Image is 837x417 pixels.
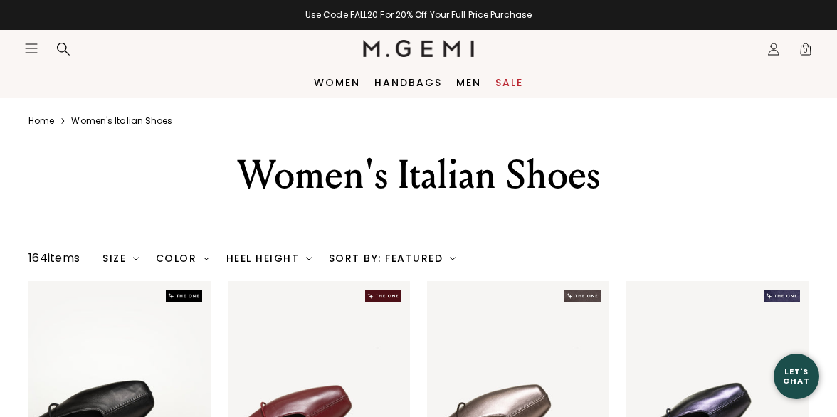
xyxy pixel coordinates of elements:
a: Women [314,77,360,88]
div: Women's Italian Shoes [154,149,683,201]
img: M.Gemi [363,40,475,57]
div: Color [156,253,209,264]
div: Sort By: Featured [329,253,456,264]
img: chevron-down.svg [133,255,139,261]
a: Home [28,115,54,127]
a: Sale [495,77,523,88]
div: 164 items [28,250,80,267]
div: Size [102,253,139,264]
a: Women's italian shoes [71,115,172,127]
div: Heel Height [226,253,312,264]
img: chevron-down.svg [204,255,209,261]
a: Handbags [374,77,442,88]
img: The One tag [166,290,202,302]
div: Let's Chat [774,367,819,385]
span: 0 [799,45,813,59]
button: Open site menu [24,41,38,56]
img: chevron-down.svg [450,255,456,261]
img: chevron-down.svg [306,255,312,261]
a: Men [456,77,481,88]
